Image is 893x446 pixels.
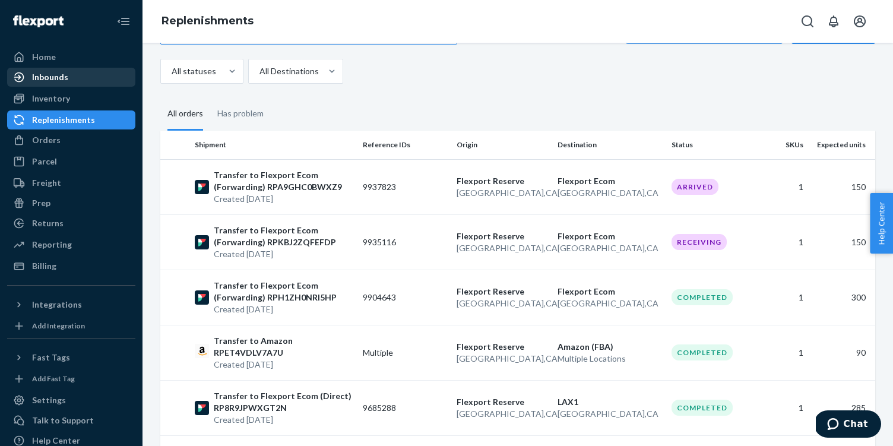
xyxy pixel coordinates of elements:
[808,325,875,380] td: 90
[214,169,353,193] p: Transfer to Flexport Ecom (Forwarding) RPA9GHC0BWXZ9
[7,48,135,67] a: Home
[161,14,254,27] a: Replenishments
[214,414,353,426] p: Created [DATE]
[7,194,135,213] a: Prep
[32,134,61,146] div: Orders
[457,286,548,298] p: Flexport Reserve
[672,289,733,305] div: Completed
[259,65,319,77] div: All Destinations
[558,341,662,353] p: Amazon (FBA)
[816,410,881,440] iframe: Opens a widget where you can chat to one of our agents
[457,187,548,199] p: [GEOGRAPHIC_DATA] , CA
[32,299,82,311] div: Integrations
[761,270,808,325] td: 1
[358,131,452,159] th: Reference IDs
[32,71,68,83] div: Inbounds
[672,179,718,195] div: Arrived
[761,214,808,270] td: 1
[822,10,845,33] button: Open notifications
[32,352,70,363] div: Fast Tags
[761,131,808,159] th: SKUs
[457,242,548,254] p: [GEOGRAPHIC_DATA] , CA
[7,173,135,192] a: Freight
[358,270,452,325] td: 9904643
[457,396,548,408] p: Flexport Reserve
[7,235,135,254] a: Reporting
[672,234,727,250] div: Receiving
[558,187,662,199] p: [GEOGRAPHIC_DATA] , CA
[457,175,548,187] p: Flexport Reserve
[558,242,662,254] p: [GEOGRAPHIC_DATA] , CA
[457,230,548,242] p: Flexport Reserve
[457,298,548,309] p: [GEOGRAPHIC_DATA] , CA
[558,396,662,408] p: LAX1
[7,295,135,314] button: Integrations
[667,131,761,159] th: Status
[457,353,548,365] p: [GEOGRAPHIC_DATA] , CA
[808,270,875,325] td: 300
[457,341,548,353] p: Flexport Reserve
[214,303,353,315] p: Created [DATE]
[214,390,353,414] p: Transfer to Flexport Ecom (Direct) RP8R9JPWXGT2N
[553,131,667,159] th: Destination
[152,4,263,39] ol: breadcrumbs
[32,177,61,189] div: Freight
[32,374,75,384] div: Add Fast Tag
[672,344,733,360] div: Completed
[217,98,264,129] div: Has problem
[13,15,64,27] img: Flexport logo
[761,159,808,214] td: 1
[761,325,808,380] td: 1
[558,175,662,187] p: Flexport Ecom
[808,380,875,435] td: 285
[358,380,452,435] td: 9685288
[214,224,353,248] p: Transfer to Flexport Ecom (Forwarding) RPKBJ2ZQFEFDP
[558,408,662,420] p: [GEOGRAPHIC_DATA] , CA
[190,131,358,159] th: Shipment
[32,156,57,167] div: Parcel
[214,193,353,205] p: Created [DATE]
[32,321,85,331] div: Add Integration
[358,325,452,380] td: Multiple
[870,193,893,254] button: Help Center
[32,415,94,426] div: Talk to Support
[172,65,216,77] div: All statuses
[7,411,135,430] button: Talk to Support
[214,359,353,371] p: Created [DATE]
[214,280,353,303] p: Transfer to Flexport Ecom (Forwarding) RPH1ZH0NRI5HP
[32,51,56,63] div: Home
[32,394,66,406] div: Settings
[808,214,875,270] td: 150
[32,217,64,229] div: Returns
[32,93,70,105] div: Inventory
[258,65,259,77] input: All Destinations
[558,230,662,242] p: Flexport Ecom
[808,159,875,214] td: 150
[7,348,135,367] button: Fast Tags
[452,131,553,159] th: Origin
[32,197,50,209] div: Prep
[558,298,662,309] p: [GEOGRAPHIC_DATA] , CA
[7,391,135,410] a: Settings
[7,214,135,233] a: Returns
[32,239,72,251] div: Reporting
[558,286,662,298] p: Flexport Ecom
[7,257,135,276] a: Billing
[358,159,452,214] td: 9937823
[796,10,819,33] button: Open Search Box
[7,89,135,108] a: Inventory
[7,152,135,171] a: Parcel
[32,114,95,126] div: Replenishments
[112,10,135,33] button: Close Navigation
[32,260,56,272] div: Billing
[170,65,172,77] input: All statuses
[558,353,662,365] p: Multiple Locations
[672,400,733,416] div: Completed
[761,380,808,435] td: 1
[167,98,203,131] div: All orders
[808,131,875,159] th: Expected units
[7,110,135,129] a: Replenishments
[7,68,135,87] a: Inbounds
